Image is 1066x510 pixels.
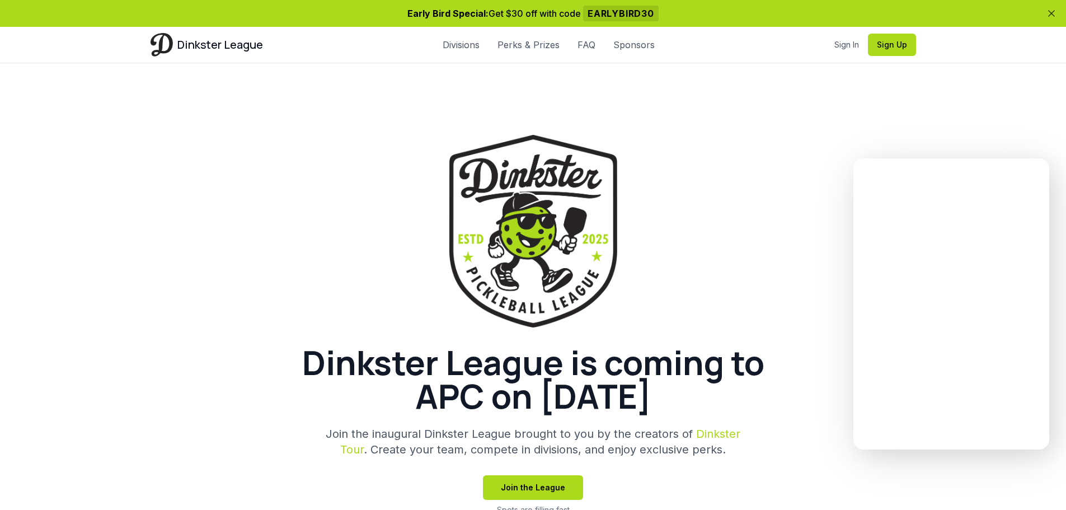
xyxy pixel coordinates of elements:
a: Perks & Prizes [497,38,560,52]
img: Dinkster [151,33,173,56]
img: Dinkster League [449,135,617,327]
a: Divisions [443,38,480,52]
button: Join the League [483,475,583,500]
button: Sign Up [868,34,916,56]
a: Sign In [834,39,859,50]
a: FAQ [577,38,595,52]
iframe: chat widget [853,158,1049,450]
p: Join the inaugural Dinkster League brought to you by the creators of . Create your team, compete ... [318,426,748,457]
iframe: chat widget [1013,460,1049,493]
h1: Dinkster League is coming to APC on [DATE] [265,345,802,413]
p: Get $30 off with code [151,7,916,20]
span: EARLYBIRD30 [583,6,659,21]
span: Early Bird Special: [407,8,489,19]
button: Dismiss banner [1046,8,1057,19]
a: Sponsors [613,38,655,52]
a: Dinkster League [151,33,263,56]
iframe: chat widget [853,462,1049,488]
span: Dinkster League [177,37,263,53]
